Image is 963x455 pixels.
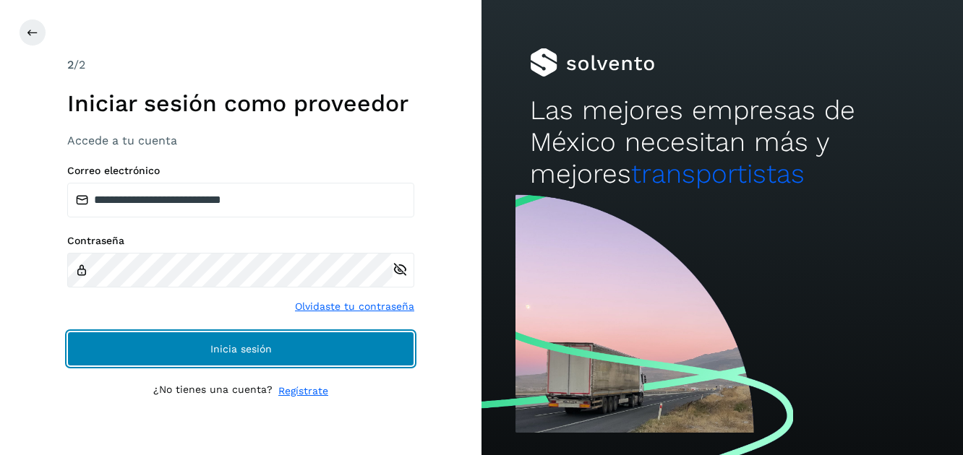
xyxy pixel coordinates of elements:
p: ¿No tienes una cuenta? [153,383,273,399]
span: 2 [67,58,74,71]
label: Correo electrónico [67,165,414,177]
div: /2 [67,56,414,74]
label: Contraseña [67,235,414,247]
a: Regístrate [278,383,328,399]
h1: Iniciar sesión como proveedor [67,90,414,117]
span: Inicia sesión [210,344,272,354]
span: transportistas [631,158,805,189]
h2: Las mejores empresas de México necesitan más y mejores [530,95,915,191]
h3: Accede a tu cuenta [67,134,414,147]
a: Olvidaste tu contraseña [295,299,414,314]
button: Inicia sesión [67,331,414,366]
